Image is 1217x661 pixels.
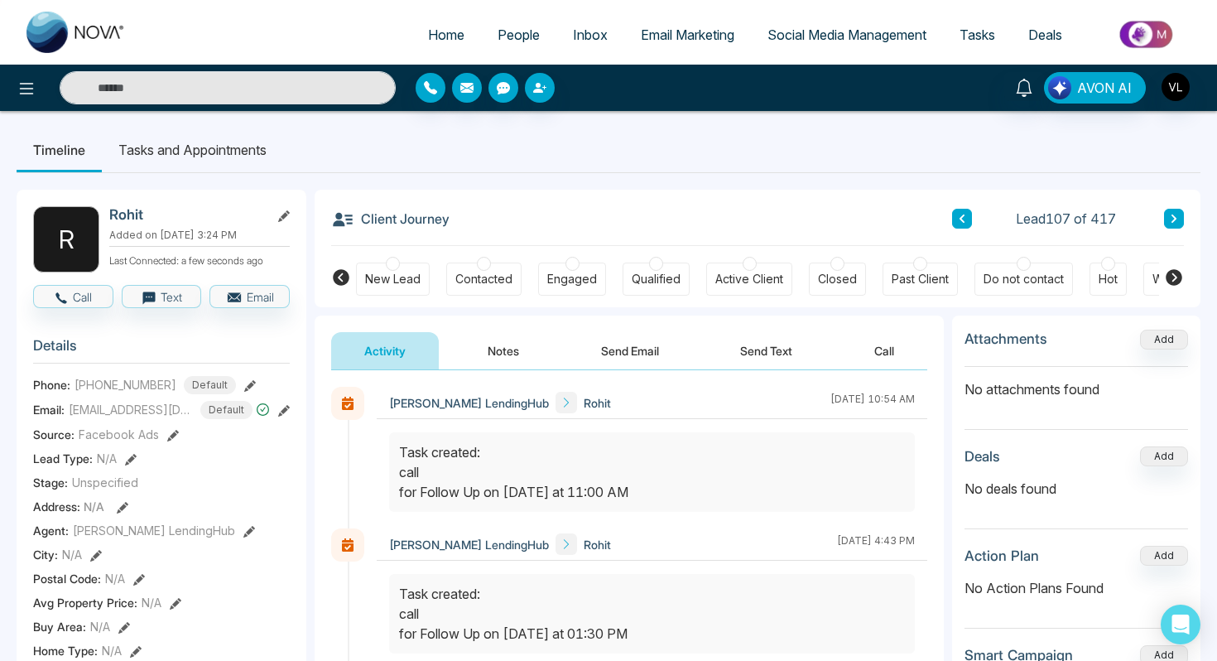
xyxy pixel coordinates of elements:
[1140,446,1188,466] button: Add
[624,19,751,51] a: Email Marketing
[1077,78,1132,98] span: AVON AI
[33,570,101,587] span: Postal Code :
[33,337,290,363] h3: Details
[73,522,235,539] span: [PERSON_NAME] LendingHub
[26,12,126,53] img: Nova CRM Logo
[584,394,611,412] span: Rohit
[33,474,68,491] span: Stage:
[122,285,202,308] button: Text
[33,594,137,611] span: Avg Property Price :
[142,594,161,611] span: N/A
[1016,209,1116,229] span: Lead 107 of 417
[841,332,927,369] button: Call
[1161,605,1200,644] div: Open Intercom Messenger
[72,474,138,491] span: Unspecified
[33,426,75,443] span: Source:
[964,548,1039,564] h3: Action Plan
[767,27,926,43] span: Social Media Management
[964,448,1000,465] h3: Deals
[455,271,512,287] div: Contacted
[62,546,82,563] span: N/A
[1140,546,1188,566] button: Add
[389,394,549,412] span: [PERSON_NAME] LendingHub
[200,401,253,419] span: Default
[17,128,102,172] li: Timeline
[109,206,263,223] h2: Rohit
[102,642,122,659] span: N/A
[365,271,421,287] div: New Lead
[97,450,117,467] span: N/A
[751,19,943,51] a: Social Media Management
[33,401,65,418] span: Email:
[964,578,1188,598] p: No Action Plans Found
[75,376,176,393] span: [PHONE_NUMBER]
[33,285,113,308] button: Call
[1048,76,1071,99] img: Lead Flow
[84,499,104,514] span: N/A
[209,285,290,308] button: Email
[109,250,290,268] p: Last Connected: a few seconds ago
[830,392,915,413] div: [DATE] 10:54 AM
[184,376,236,394] span: Default
[90,618,110,635] span: N/A
[715,271,783,287] div: Active Client
[1087,16,1207,53] img: Market-place.gif
[984,271,1064,287] div: Do not contact
[892,271,949,287] div: Past Client
[1152,271,1183,287] div: Warm
[79,426,159,443] span: Facebook Ads
[641,27,734,43] span: Email Marketing
[33,546,58,563] span: City :
[943,19,1012,51] a: Tasks
[411,19,481,51] a: Home
[964,330,1047,347] h3: Attachments
[707,332,825,369] button: Send Text
[584,536,611,553] span: Rohit
[547,271,597,287] div: Engaged
[1044,72,1146,104] button: AVON AI
[964,479,1188,499] p: No deals found
[33,618,86,635] span: Buy Area :
[632,271,681,287] div: Qualified
[837,533,915,555] div: [DATE] 4:43 PM
[1140,330,1188,350] button: Add
[498,27,540,43] span: People
[69,401,193,418] span: [EMAIL_ADDRESS][DOMAIN_NAME]
[1028,27,1062,43] span: Deals
[33,642,98,659] span: Home Type :
[573,27,608,43] span: Inbox
[1140,331,1188,345] span: Add
[960,27,995,43] span: Tasks
[818,271,857,287] div: Closed
[455,332,552,369] button: Notes
[1162,73,1190,101] img: User Avatar
[33,376,70,393] span: Phone:
[556,19,624,51] a: Inbox
[1012,19,1079,51] a: Deals
[33,450,93,467] span: Lead Type:
[33,206,99,273] div: R
[1099,271,1118,287] div: Hot
[102,128,283,172] li: Tasks and Appointments
[105,570,125,587] span: N/A
[568,332,692,369] button: Send Email
[109,228,290,243] p: Added on [DATE] 3:24 PM
[33,522,69,539] span: Agent:
[481,19,556,51] a: People
[331,206,450,231] h3: Client Journey
[331,332,439,369] button: Activity
[389,536,549,553] span: [PERSON_NAME] LendingHub
[964,367,1188,399] p: No attachments found
[33,498,104,515] span: Address:
[428,27,464,43] span: Home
